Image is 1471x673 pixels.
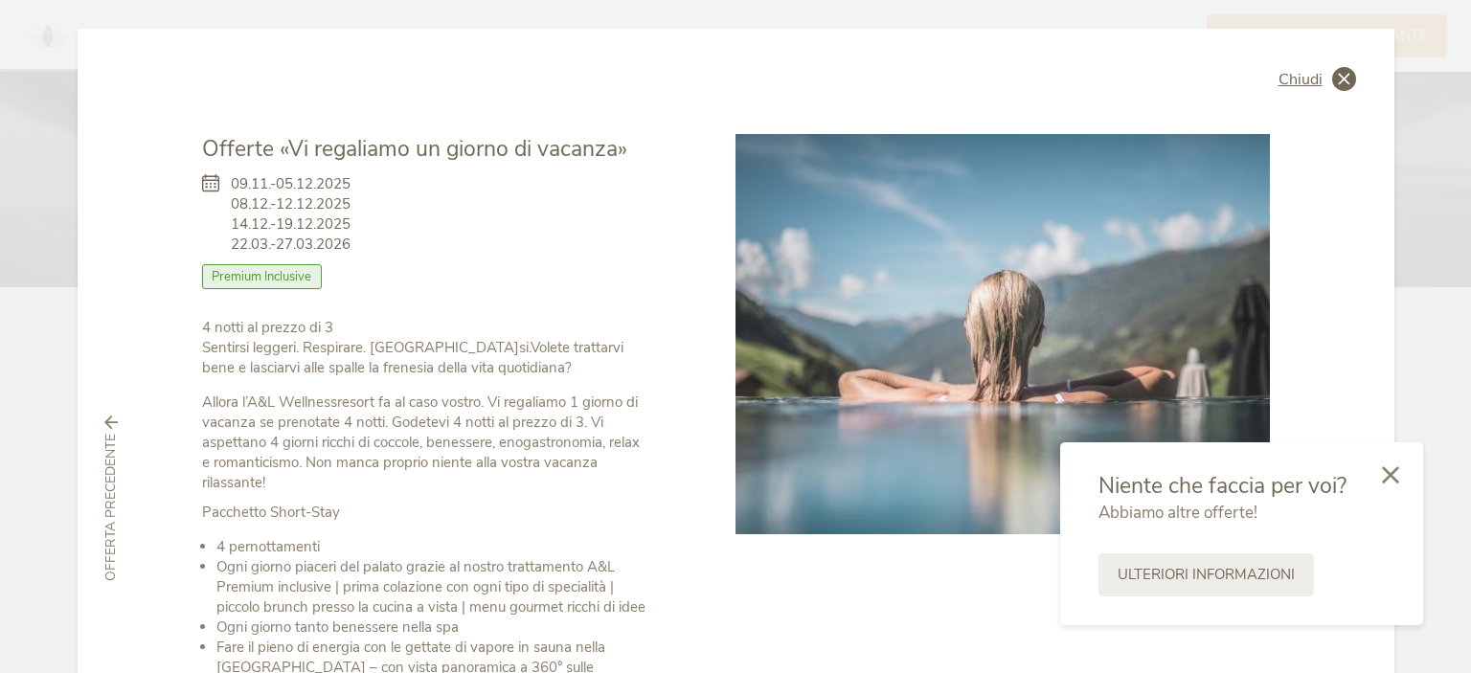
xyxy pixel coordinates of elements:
span: Abbiamo altre offerte! [1098,502,1257,524]
strong: 4 notti al prezzo di 3 [202,318,333,337]
p: Allora l’A&L Wellnessresort fa al caso vostro. Vi regaliamo 1 giorno di vacanza se prenotate 4 no... [202,393,650,493]
strong: Volete trattarvi bene e lasciarvi alle spalle la frenesia della vita quotidiana? [202,338,623,377]
span: Chiudi [1279,72,1323,87]
img: Offerte «Vi regaliamo un giorno di vacanza» [735,134,1270,534]
span: 09.11.-05.12.2025 08.12.-12.12.2025 14.12.-19.12.2025 22.03.-27.03.2026 [231,174,351,255]
span: Offerte «Vi regaliamo un giorno di vacanza» [202,134,627,164]
li: Ogni giorno tanto benessere nella spa [216,617,650,638]
strong: Pacchetto Short-Stay [202,503,340,522]
a: Ulteriori informazioni [1098,553,1314,596]
span: Ulteriori informazioni [1118,565,1295,585]
p: Sentirsi leggeri. Respirare. [GEOGRAPHIC_DATA]si. [202,318,650,378]
span: Premium Inclusive [202,264,323,289]
span: Offerta precedente [102,434,121,581]
li: 4 pernottamenti [216,537,650,557]
span: Niente che faccia per voi? [1098,471,1347,501]
li: Ogni giorno piaceri del palato grazie al nostro trattamento A&L Premium inclusive | prima colazio... [216,557,650,617]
